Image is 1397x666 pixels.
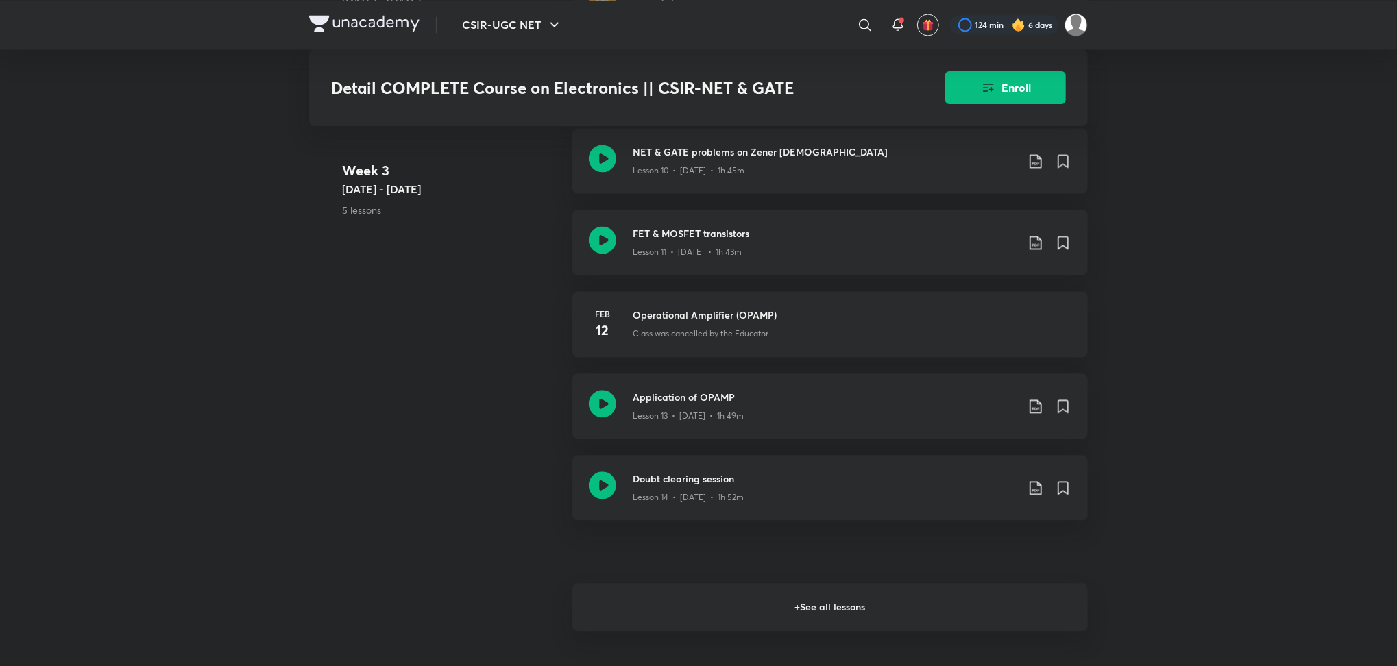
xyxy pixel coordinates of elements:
[572,583,1088,631] h6: + See all lessons
[633,308,1071,322] h3: Operational Amplifier (OPAMP)
[633,491,744,504] p: Lesson 14 • [DATE] • 1h 52m
[633,145,1017,159] h3: NET & GATE problems on Zener [DEMOGRAPHIC_DATA]
[589,320,616,341] h4: 12
[633,246,742,258] p: Lesson 11 • [DATE] • 1h 43m
[572,291,1088,373] a: Feb12Operational Amplifier (OPAMP)Class was cancelled by the Educator
[633,226,1017,241] h3: FET & MOSFET transistors
[331,78,868,98] h3: Detail COMPLETE Course on Electronics || CSIR-NET & GATE
[342,203,561,218] p: 5 lessons
[454,11,571,38] button: CSIR-UGC NET
[633,471,1017,486] h3: Doubt clearing session
[633,328,768,340] p: Class was cancelled by the Educator
[945,71,1066,104] button: Enroll
[917,14,939,36] button: avatar
[572,455,1088,536] a: Doubt clearing sessionLesson 14 • [DATE] • 1h 52m
[309,15,420,35] a: Company Logo
[572,373,1088,455] a: Application of OPAMPLesson 13 • [DATE] • 1h 49m
[572,210,1088,291] a: FET & MOSFET transistorsLesson 11 • [DATE] • 1h 43m
[633,390,1017,404] h3: Application of OPAMP
[342,182,561,198] h5: [DATE] - [DATE]
[1065,13,1088,36] img: Rai Haldar
[633,410,744,422] p: Lesson 13 • [DATE] • 1h 49m
[589,308,616,320] h6: Feb
[922,18,934,31] img: avatar
[572,128,1088,210] a: NET & GATE problems on Zener [DEMOGRAPHIC_DATA]Lesson 10 • [DATE] • 1h 45m
[309,15,420,32] img: Company Logo
[342,161,561,182] h4: Week 3
[633,164,744,177] p: Lesson 10 • [DATE] • 1h 45m
[1012,18,1025,32] img: streak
